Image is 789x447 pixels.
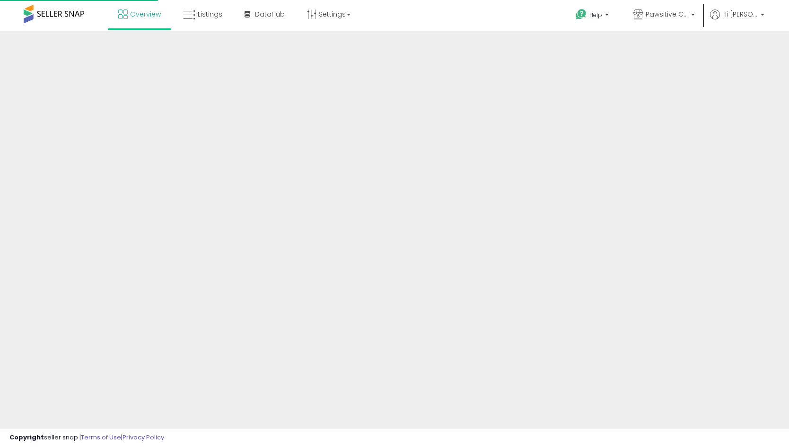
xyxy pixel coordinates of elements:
[255,9,285,19] span: DataHub
[646,9,688,19] span: Pawsitive Catitude CA
[710,9,764,31] a: Hi [PERSON_NAME]
[198,9,222,19] span: Listings
[722,9,758,19] span: Hi [PERSON_NAME]
[575,9,587,20] i: Get Help
[589,11,602,19] span: Help
[130,9,161,19] span: Overview
[568,1,618,31] a: Help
